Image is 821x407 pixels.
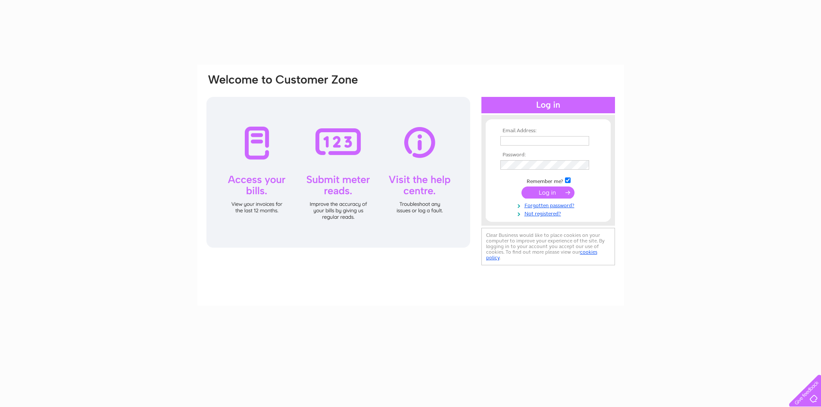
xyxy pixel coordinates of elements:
[481,228,615,265] div: Clear Business would like to place cookies on your computer to improve your experience of the sit...
[521,186,574,199] input: Submit
[500,209,598,217] a: Not registered?
[498,152,598,158] th: Password:
[498,128,598,134] th: Email Address:
[500,201,598,209] a: Forgotten password?
[486,249,597,261] a: cookies policy
[498,176,598,185] td: Remember me?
